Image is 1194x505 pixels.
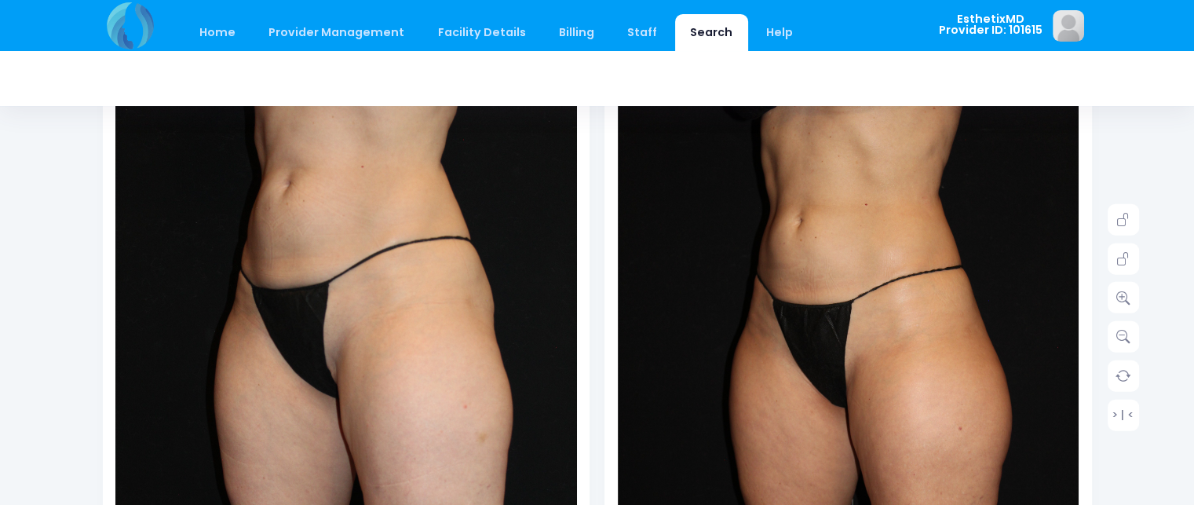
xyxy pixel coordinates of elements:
[184,14,251,51] a: Home
[1053,10,1084,42] img: image
[939,13,1042,36] span: EsthetixMD Provider ID: 101615
[750,14,808,51] a: Help
[543,14,609,51] a: Billing
[1108,399,1139,430] a: > | <
[675,14,748,51] a: Search
[612,14,673,51] a: Staff
[422,14,541,51] a: Facility Details
[254,14,420,51] a: Provider Management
